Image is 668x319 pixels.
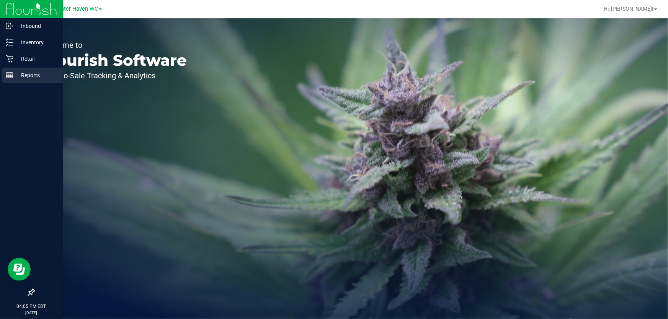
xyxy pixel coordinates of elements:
[3,303,59,310] p: 04:05 PM EDT
[41,72,187,79] p: Seed-to-Sale Tracking & Analytics
[6,22,13,30] inline-svg: Inbound
[3,310,59,316] p: [DATE]
[6,55,13,63] inline-svg: Retail
[13,21,59,31] p: Inbound
[8,258,31,281] iframe: Resource center
[13,54,59,63] p: Retail
[13,71,59,80] p: Reports
[13,38,59,47] p: Inventory
[6,39,13,46] inline-svg: Inventory
[41,53,187,68] p: Flourish Software
[604,6,653,12] span: Hi, [PERSON_NAME]!
[41,41,187,49] p: Welcome to
[6,71,13,79] inline-svg: Reports
[54,6,98,12] span: Winter Haven WC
